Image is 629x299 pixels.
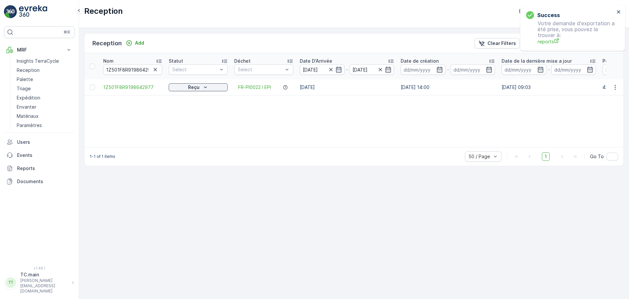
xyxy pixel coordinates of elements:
[502,64,546,75] input: dd/mm/yyyy
[17,85,31,92] p: Triage
[234,58,251,64] p: Déchet
[17,104,36,110] p: Envanter
[14,75,75,84] a: Palette
[296,79,397,95] td: [DATE]
[346,66,348,74] p: -
[602,58,628,64] p: Poids Total
[17,76,33,83] p: Palette
[17,58,59,64] p: Insights TerraCycle
[548,66,550,74] p: -
[20,278,69,294] p: [PERSON_NAME][EMAIL_ADDRESS][DOMAIN_NAME]
[300,58,332,64] p: Date D'Arrivée
[4,162,75,175] a: Reports
[20,271,69,278] p: TC.main
[4,136,75,149] a: Users
[450,64,495,75] input: dd/mm/yyyy
[4,175,75,188] a: Documents
[17,47,62,53] p: MRF
[90,154,115,159] p: 1-1 of 1 items
[542,152,550,161] span: 1
[551,64,596,75] input: dd/mm/yyyy
[17,165,72,172] p: Reports
[4,43,75,56] button: MRF
[4,271,75,294] button: TTTC.main[PERSON_NAME][EMAIL_ADDRESS][DOMAIN_NAME]
[14,56,75,66] a: Insights TerraCycle
[14,93,75,102] a: Expédition
[188,84,200,91] p: Reçu
[350,64,394,75] input: dd/mm/yyyy
[17,152,72,159] p: Events
[401,64,446,75] input: dd/mm/yyyy
[172,66,218,73] p: Select
[617,9,621,15] button: close
[90,85,95,90] div: Toggle Row Selected
[238,66,283,73] p: Select
[14,121,75,130] a: Paramètres
[14,84,75,93] a: Triage
[17,139,72,145] p: Users
[123,39,147,47] button: Add
[537,11,560,19] h3: Success
[4,5,17,18] img: logo
[538,38,615,45] a: reports
[17,95,40,101] p: Expédition
[300,64,345,75] input: dd/mm/yyyy
[19,5,47,18] img: logo_light-DOdMpM7g.png
[64,30,70,35] p: ⌘B
[474,38,520,49] button: Clear Filters
[14,112,75,121] a: Matériaux
[4,266,75,270] span: v 1.48.1
[14,102,75,112] a: Envanter
[17,122,42,129] p: Paramètres
[397,79,498,95] td: [DATE] 14:00
[92,39,122,48] p: Reception
[447,66,449,74] p: -
[238,84,271,91] a: FR-PI0022 I EPI
[487,40,516,47] p: Clear Filters
[17,67,40,74] p: Reception
[103,64,162,75] input: Search
[498,79,599,95] td: [DATE] 09:03
[4,149,75,162] a: Events
[17,178,72,185] p: Documents
[135,40,144,46] p: Add
[6,277,16,288] div: TT
[169,58,183,64] p: Statut
[103,58,114,64] p: Nom
[103,84,162,91] a: 1Z501F8R9198642977
[169,83,228,91] button: Reçu
[14,66,75,75] a: Reception
[590,153,604,160] span: Go To
[526,20,615,45] p: Votre demande d'exportation a été prise, vous pouvez la trouver à:
[84,6,123,16] p: Reception
[401,58,439,64] p: Date de création
[17,113,39,119] p: Matériaux
[502,58,572,64] p: Date de la dernière mise a jour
